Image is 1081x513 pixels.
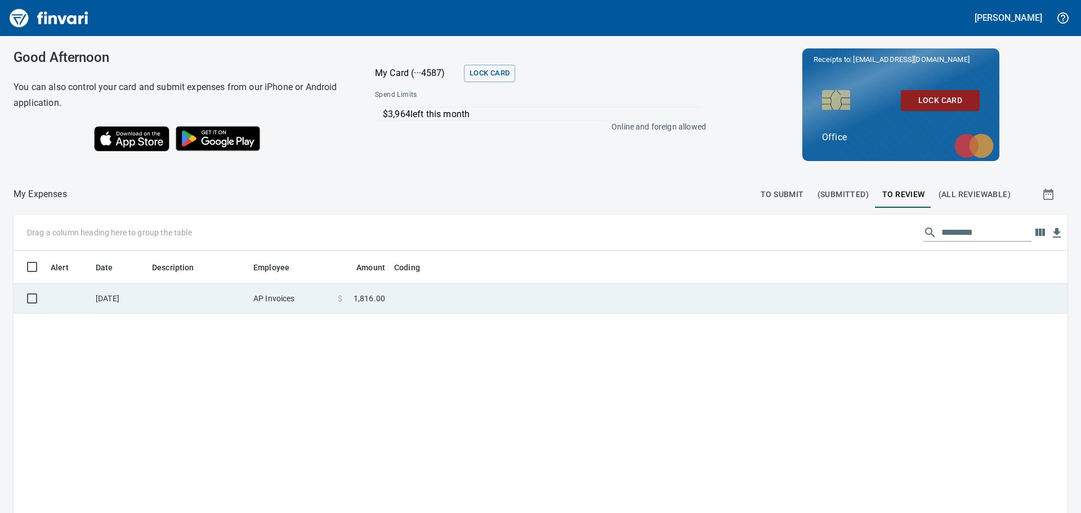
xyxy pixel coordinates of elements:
[366,121,706,132] p: Online and foreign allowed
[14,79,347,111] h6: You can also control your card and submit expenses from our iPhone or Android application.
[1031,224,1048,241] button: Choose columns to display
[14,188,67,201] nav: breadcrumb
[949,128,999,164] img: mastercard.svg
[814,54,988,65] p: Receipts to:
[14,188,67,201] p: My Expenses
[761,188,804,202] span: To Submit
[51,261,83,274] span: Alert
[27,227,192,238] p: Drag a column heading here to group the table
[14,50,347,65] h3: Good Afternoon
[342,261,385,274] span: Amount
[354,293,385,304] span: 1,816.00
[249,284,333,314] td: AP Invoices
[882,188,925,202] span: To Review
[356,261,385,274] span: Amount
[96,261,113,274] span: Date
[253,261,289,274] span: Employee
[152,261,209,274] span: Description
[818,188,869,202] span: (Submitted)
[822,131,980,144] p: Office
[383,108,700,121] p: $3,964 left this month
[972,9,1045,26] button: [PERSON_NAME]
[852,54,970,65] span: [EMAIL_ADDRESS][DOMAIN_NAME]
[1031,181,1067,208] button: Show transactions within a particular date range
[470,67,510,80] span: Lock Card
[464,65,515,82] button: Lock Card
[338,293,342,304] span: $
[169,120,266,157] img: Get it on Google Play
[394,261,420,274] span: Coding
[253,261,304,274] span: Employee
[939,188,1011,202] span: (All Reviewable)
[152,261,194,274] span: Description
[901,90,980,111] button: Lock Card
[96,261,128,274] span: Date
[910,93,971,108] span: Lock Card
[1048,225,1065,242] button: Download Table
[51,261,69,274] span: Alert
[375,66,459,80] p: My Card (···4587)
[375,90,560,101] span: Spend Limits
[94,126,169,151] img: Download on the App Store
[91,284,148,314] td: [DATE]
[7,5,91,32] img: Finvari
[975,12,1042,24] h5: [PERSON_NAME]
[394,261,435,274] span: Coding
